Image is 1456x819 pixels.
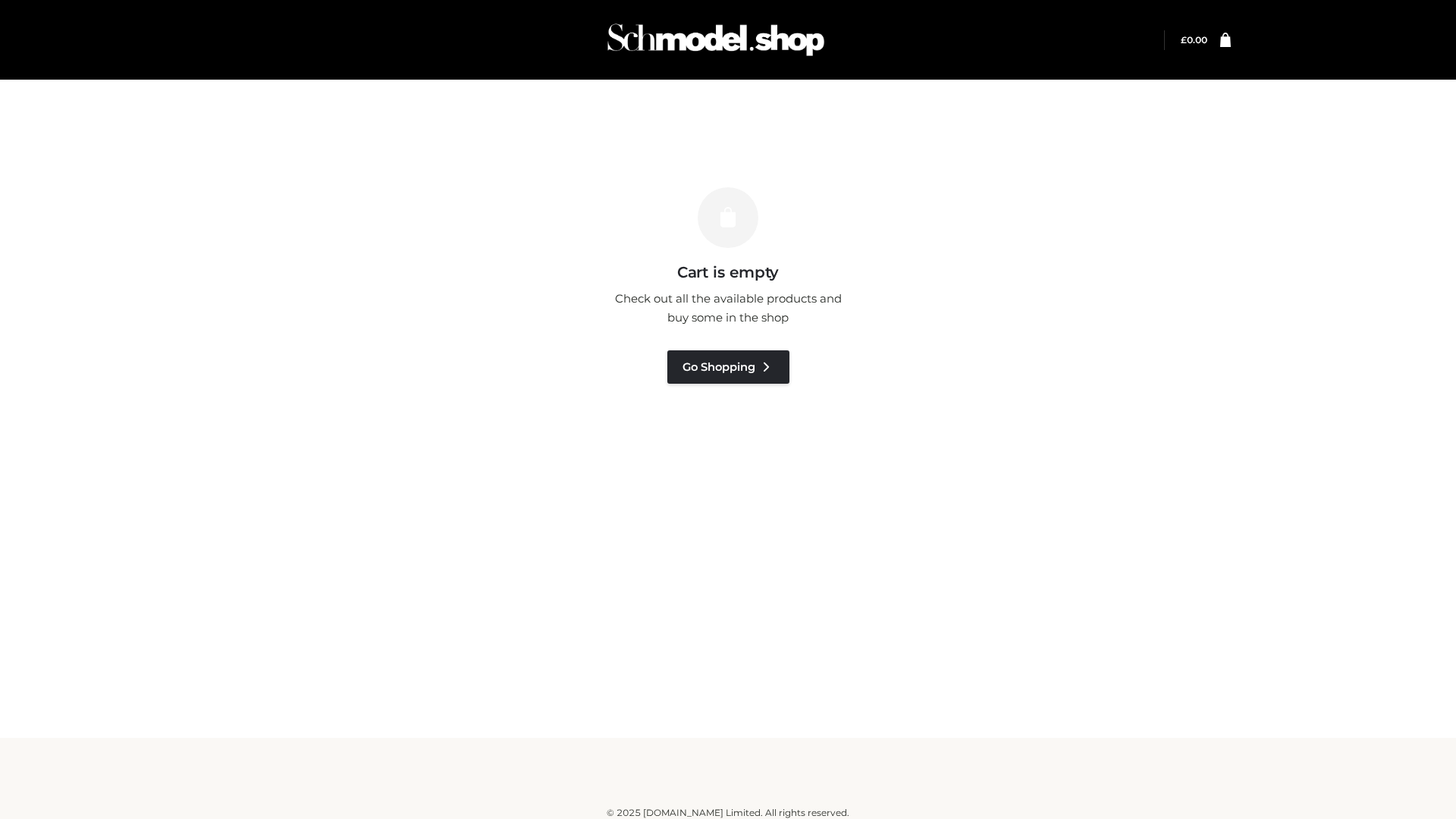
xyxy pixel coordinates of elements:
[1181,34,1187,45] span: £
[667,350,789,384] a: Go Shopping
[1181,34,1207,45] a: £0.00
[607,289,849,328] p: Check out all the available products and buy some in the shop
[602,10,830,70] img: Schmodel Admin 964
[1181,34,1207,45] bdi: 0.00
[259,263,1197,281] h3: Cart is empty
